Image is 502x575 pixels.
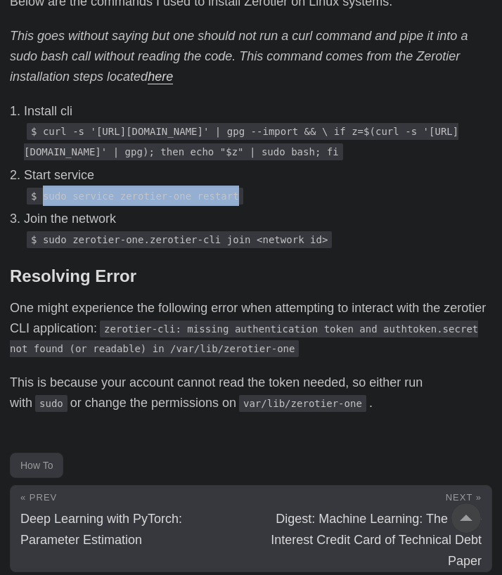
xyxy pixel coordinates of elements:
[10,373,492,413] p: This is because your account cannot read the token needed, so either run with or change the permi...
[24,165,492,186] p: Start service
[27,231,332,248] code: $ sudo zerotier-one.zerotier-cli join <network id>
[35,395,67,412] code: sudo
[271,512,482,568] span: Digest: Machine Learning: The High-Interest Credit Card of Technical Debt Paper
[239,395,366,412] code: var/lib/zerotier-one
[10,266,492,287] h3: Resolving Error
[24,101,492,122] p: Install cli
[451,503,481,533] a: go to top
[11,486,251,571] a: « Prev Deep Learning with PyTorch: Parameter Estimation
[10,298,492,358] p: One might experience the following error when attempting to interact with the zerotier CLI applic...
[24,123,458,160] code: $ curl -s '[URL][DOMAIN_NAME]' | gpg --import && \ if z=$(curl -s '[URL][DOMAIN_NAME]' | gpg); th...
[24,209,492,229] p: Join the network
[446,492,482,503] span: Next »
[20,492,57,503] span: « Prev
[20,512,182,547] span: Deep Learning with PyTorch: Parameter Estimation
[10,453,63,478] a: How To
[27,188,243,205] code: $ sudo service zerotier-one restart
[10,29,468,84] em: This goes without saying but one should not run a curl command and pipe it into a sudo bash call ...
[10,321,478,358] code: zerotier-cli: missing authentication token and authtoken.secret not found (or readable) in /var/l...
[251,486,491,571] a: Next » Digest: Machine Learning: The High-Interest Credit Card of Technical Debt Paper
[148,70,173,84] a: here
